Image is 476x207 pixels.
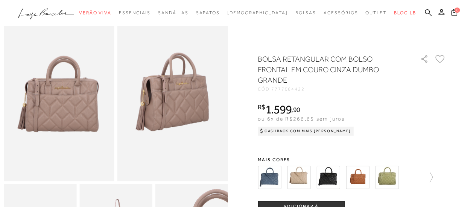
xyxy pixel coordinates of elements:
[258,54,399,85] h1: BOLSA RETANGULAR COM BOLSO FRONTAL EM COURO CINZA DUMBO GRANDE
[295,6,316,20] a: categoryNavScreenReaderText
[158,10,188,15] span: Sandálias
[119,10,151,15] span: Essenciais
[291,106,300,113] i: ,
[117,16,228,181] img: image
[258,157,446,162] span: Mais cores
[455,8,460,13] span: 0
[394,10,416,15] span: BLOG LB
[316,166,340,189] img: BOLSA GRANDE BOLSO FRONTAL RETANGULAR PRETA
[365,6,386,20] a: categoryNavScreenReaderText
[365,10,386,15] span: Outlet
[158,6,188,20] a: categoryNavScreenReaderText
[196,6,219,20] a: categoryNavScreenReaderText
[196,10,219,15] span: Sapatos
[375,166,398,189] img: BOLSA GRANDE EM COURO VERDE OLIVA COM TASSEL
[79,10,111,15] span: Verão Viva
[324,10,358,15] span: Acessórios
[293,106,300,113] span: 90
[4,16,114,181] img: image
[324,6,358,20] a: categoryNavScreenReaderText
[227,6,288,20] a: noSubCategoriesText
[258,87,408,91] div: CÓD:
[227,10,288,15] span: [DEMOGRAPHIC_DATA]
[295,10,316,15] span: Bolsas
[394,6,416,20] a: BLOG LB
[287,166,310,189] img: BOLSA GRANDE BOLSO FRONTAL RETANGULAR NATA
[258,166,281,189] img: Bolsa grande azul
[258,104,265,110] i: R$
[265,103,292,116] span: 1.599
[79,6,111,20] a: categoryNavScreenReaderText
[258,127,354,136] div: Cashback com Mais [PERSON_NAME]
[119,6,151,20] a: categoryNavScreenReaderText
[258,116,345,122] span: ou 6x de R$266,65 sem juros
[346,166,369,189] img: BOLSA GRANDE COM COMPARTIMENTOS EM COURO CARAMELO
[449,8,459,18] button: 0
[271,86,305,92] span: 7777064422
